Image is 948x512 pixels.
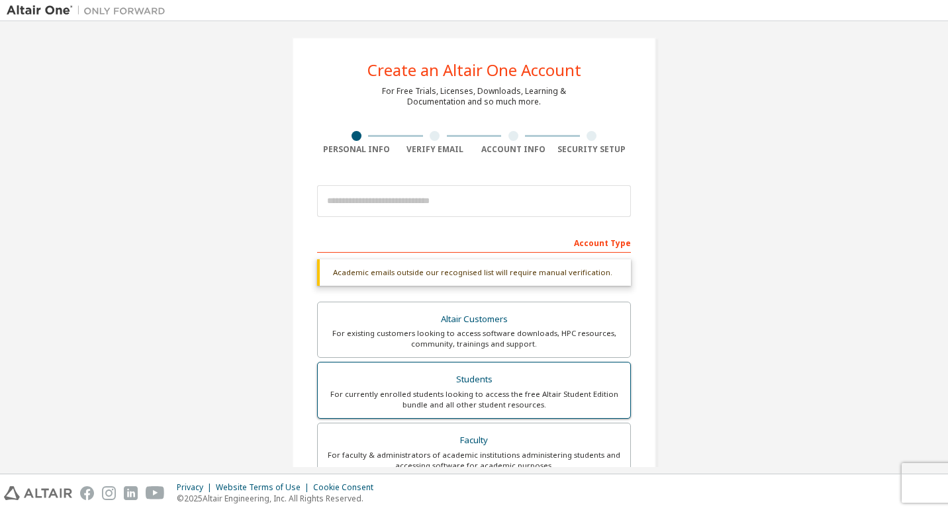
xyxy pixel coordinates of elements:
[326,431,622,450] div: Faculty
[326,450,622,471] div: For faculty & administrators of academic institutions administering students and accessing softwa...
[367,62,581,78] div: Create an Altair One Account
[7,4,172,17] img: Altair One
[313,482,381,493] div: Cookie Consent
[146,486,165,500] img: youtube.svg
[326,310,622,329] div: Altair Customers
[317,144,396,155] div: Personal Info
[317,232,631,253] div: Account Type
[553,144,632,155] div: Security Setup
[102,486,116,500] img: instagram.svg
[177,493,381,504] p: © 2025 Altair Engineering, Inc. All Rights Reserved.
[216,482,313,493] div: Website Terms of Use
[382,86,566,107] div: For Free Trials, Licenses, Downloads, Learning & Documentation and so much more.
[4,486,72,500] img: altair_logo.svg
[326,389,622,410] div: For currently enrolled students looking to access the free Altair Student Edition bundle and all ...
[317,259,631,286] div: Academic emails outside our recognised list will require manual verification.
[474,144,553,155] div: Account Info
[80,486,94,500] img: facebook.svg
[124,486,138,500] img: linkedin.svg
[177,482,216,493] div: Privacy
[326,370,622,389] div: Students
[396,144,475,155] div: Verify Email
[326,328,622,349] div: For existing customers looking to access software downloads, HPC resources, community, trainings ...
